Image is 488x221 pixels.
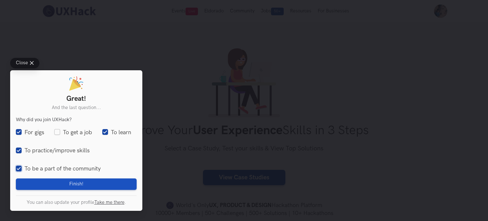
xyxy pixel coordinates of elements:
[102,128,131,136] label: To learn
[69,181,84,187] span: Finish!
[16,147,90,155] label: To practice/improve skills
[16,165,101,173] label: To be a part of the community
[16,128,44,136] label: For gigs
[94,200,125,205] a: Take me there
[16,95,137,103] h1: Great!
[16,105,137,111] p: And the last question...
[16,61,28,66] span: Close
[16,200,137,205] p: You can also update your profile .
[10,58,39,68] button: Close
[54,128,92,136] label: To get a job
[16,178,137,190] button: Finish!
[16,117,72,123] legend: Why did you join UXHack?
